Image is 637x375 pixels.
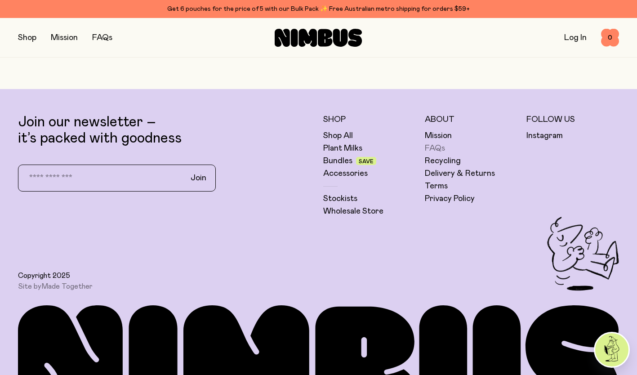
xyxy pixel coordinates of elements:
[601,29,619,47] button: 0
[564,34,587,42] a: Log In
[359,159,374,164] span: Save
[92,34,112,42] a: FAQs
[323,114,416,125] h5: Shop
[51,34,78,42] a: Mission
[425,193,475,204] a: Privacy Policy
[18,114,314,147] p: Join our newsletter – it’s packed with goodness
[18,271,70,280] span: Copyright 2025
[425,143,445,154] a: FAQs
[191,173,206,183] span: Join
[18,282,93,291] span: Site by
[323,168,368,179] a: Accessories
[41,283,93,290] a: Made Together
[526,114,619,125] h5: Follow Us
[18,4,619,14] div: Get 6 pouches for the price of 5 with our Bulk Pack ✨ Free Australian metro shipping for orders $59+
[425,114,517,125] h5: About
[323,193,357,204] a: Stockists
[323,143,362,154] a: Plant Milks
[595,333,628,366] img: agent
[425,130,452,141] a: Mission
[323,206,383,217] a: Wholesale Store
[323,156,352,166] a: Bundles
[425,156,461,166] a: Recycling
[323,130,353,141] a: Shop All
[425,181,448,192] a: Terms
[526,130,563,141] a: Instagram
[183,169,214,187] button: Join
[425,168,495,179] a: Delivery & Returns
